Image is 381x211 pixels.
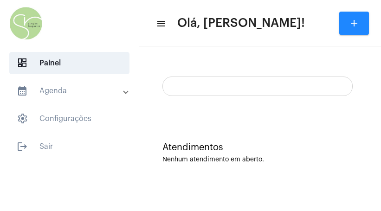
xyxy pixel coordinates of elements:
div: Nenhum atendimento em aberto. [162,156,358,163]
mat-icon: sidenav icon [17,85,28,96]
img: 6c98f6a9-ac7b-6380-ee68-2efae92deeed.jpg [7,5,45,42]
mat-icon: add [349,18,360,29]
span: sidenav icon [17,58,28,69]
mat-expansion-panel-header: sidenav iconAgenda [6,80,139,102]
mat-icon: sidenav icon [17,141,28,152]
span: Olá, [PERSON_NAME]! [177,16,305,31]
div: Atendimentos [162,142,358,153]
span: sidenav icon [17,113,28,124]
span: Configurações [9,108,129,130]
span: Sair [9,135,129,158]
mat-panel-title: Agenda [17,85,124,96]
span: Painel [9,52,129,74]
mat-icon: sidenav icon [156,18,165,29]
